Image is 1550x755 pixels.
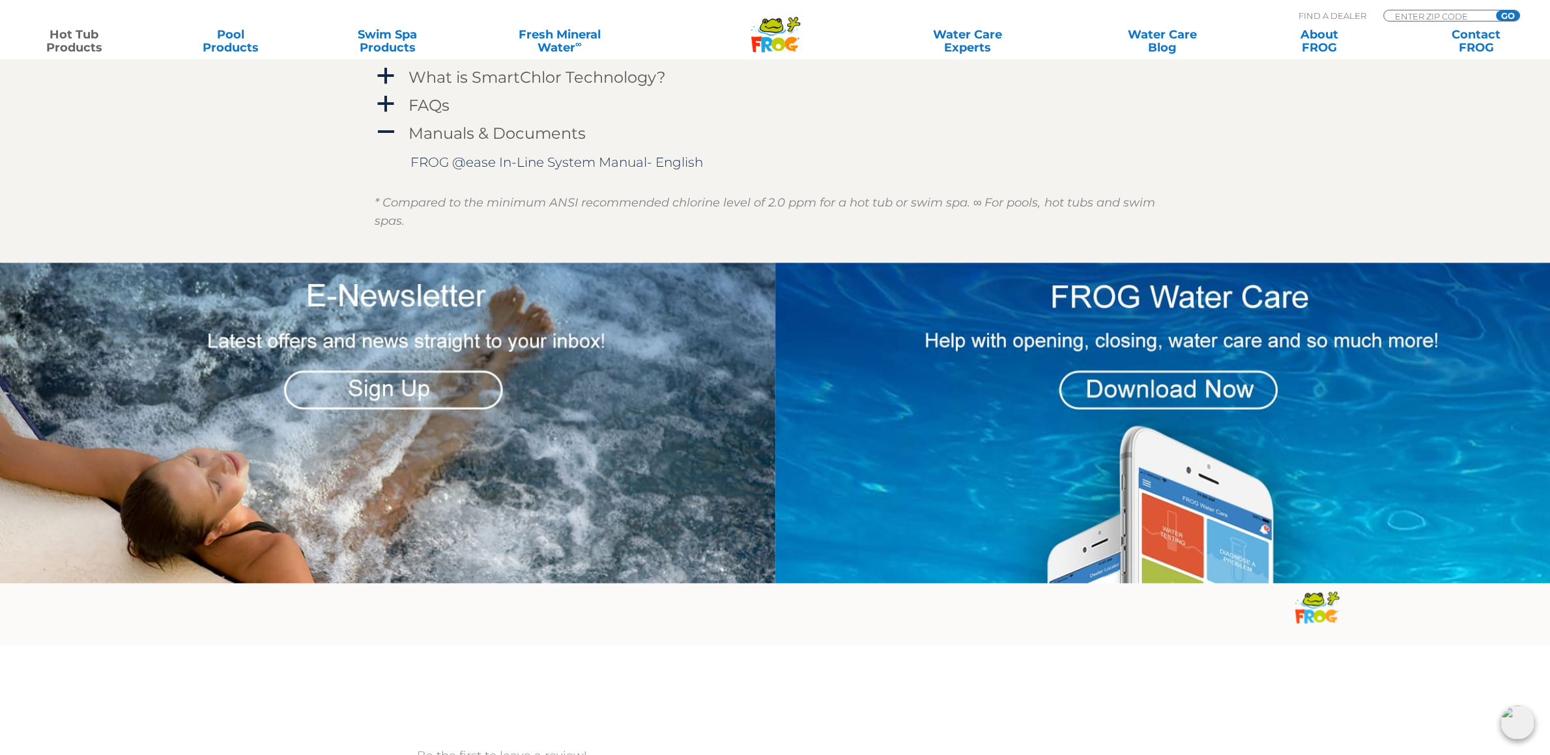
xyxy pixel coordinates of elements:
[375,121,1176,145] a: A Manuals & Documents
[1258,28,1380,54] a: AboutFROG
[409,68,666,86] h4: What is SmartChlor Technology?
[1102,28,1224,54] a: Water CareBlog
[575,38,582,49] sup: ∞
[376,94,395,114] span: a
[1496,10,1519,21] input: GO
[376,122,395,142] span: A
[326,28,448,54] a: Swim SpaProducts
[170,28,292,54] a: PoolProducts
[13,28,135,54] a: Hot TubProducts
[1415,28,1537,54] a: ContactFROG
[376,66,395,86] span: a
[409,96,450,114] h4: FAQs
[1394,10,1482,21] input: Zip Code Form
[409,124,586,142] h4: Manuals & Documents
[483,28,636,54] a: Fresh MineralWater∞
[1299,10,1366,21] p: Find A Dealer
[375,195,1155,228] em: * Compared to the minimum ANSI recommended chlorine level of 2.0 ppm for a hot tub or swim spa. ∞...
[375,65,1176,89] a: a What is SmartChlor Technology?
[375,93,1176,117] a: a FAQs
[868,28,1067,54] a: Water CareExperts
[1292,583,1342,629] img: frog-products-logo-small
[1500,705,1534,739] img: openIcon
[410,154,703,170] a: FROG @ease In-Line System Manual- English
